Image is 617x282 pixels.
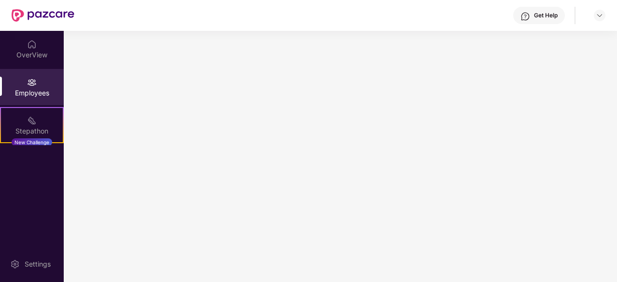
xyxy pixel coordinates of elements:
[596,12,603,19] img: svg+xml;base64,PHN2ZyBpZD0iRHJvcGRvd24tMzJ4MzIiIHhtbG5zPSJodHRwOi8vd3d3LnczLm9yZy8yMDAwL3N2ZyIgd2...
[27,78,37,87] img: svg+xml;base64,PHN2ZyBpZD0iRW1wbG95ZWVzIiB4bWxucz0iaHR0cDovL3d3dy53My5vcmcvMjAwMC9zdmciIHdpZHRoPS...
[22,259,54,269] div: Settings
[12,9,74,22] img: New Pazcare Logo
[12,138,52,146] div: New Challenge
[520,12,530,21] img: svg+xml;base64,PHN2ZyBpZD0iSGVscC0zMngzMiIgeG1sbnM9Imh0dHA6Ly93d3cudzMub3JnLzIwMDAvc3ZnIiB3aWR0aD...
[27,40,37,49] img: svg+xml;base64,PHN2ZyBpZD0iSG9tZSIgeG1sbnM9Imh0dHA6Ly93d3cudzMub3JnLzIwMDAvc3ZnIiB3aWR0aD0iMjAiIG...
[1,126,63,136] div: Stepathon
[10,259,20,269] img: svg+xml;base64,PHN2ZyBpZD0iU2V0dGluZy0yMHgyMCIgeG1sbnM9Imh0dHA6Ly93d3cudzMub3JnLzIwMDAvc3ZnIiB3aW...
[534,12,558,19] div: Get Help
[27,116,37,125] img: svg+xml;base64,PHN2ZyB4bWxucz0iaHR0cDovL3d3dy53My5vcmcvMjAwMC9zdmciIHdpZHRoPSIyMSIgaGVpZ2h0PSIyMC...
